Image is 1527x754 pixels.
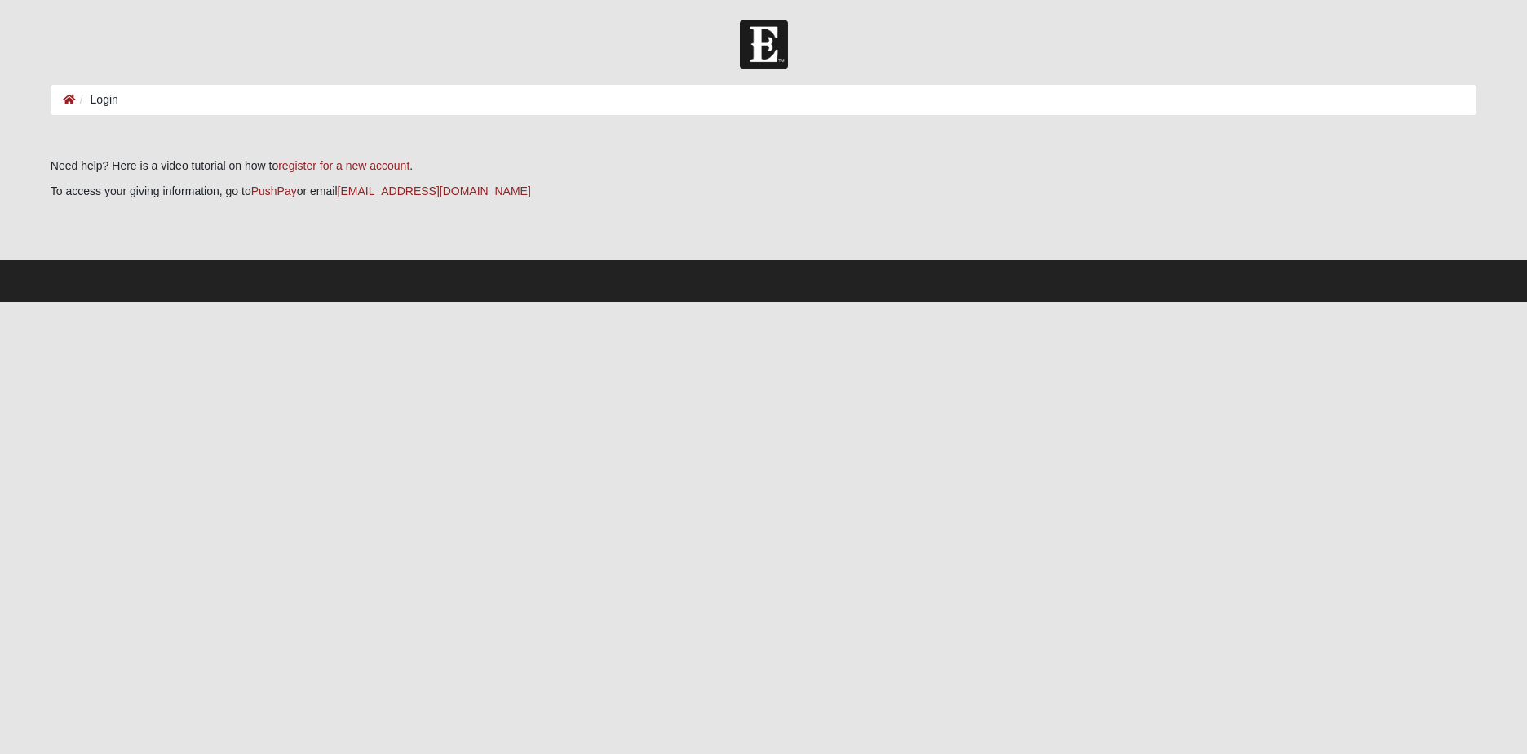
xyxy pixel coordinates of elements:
[338,184,531,197] a: [EMAIL_ADDRESS][DOMAIN_NAME]
[278,159,409,172] a: register for a new account
[76,91,118,109] li: Login
[251,184,297,197] a: PushPay
[51,157,1476,175] p: Need help? Here is a video tutorial on how to .
[740,20,788,69] img: Church of Eleven22 Logo
[51,183,1476,200] p: To access your giving information, go to or email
